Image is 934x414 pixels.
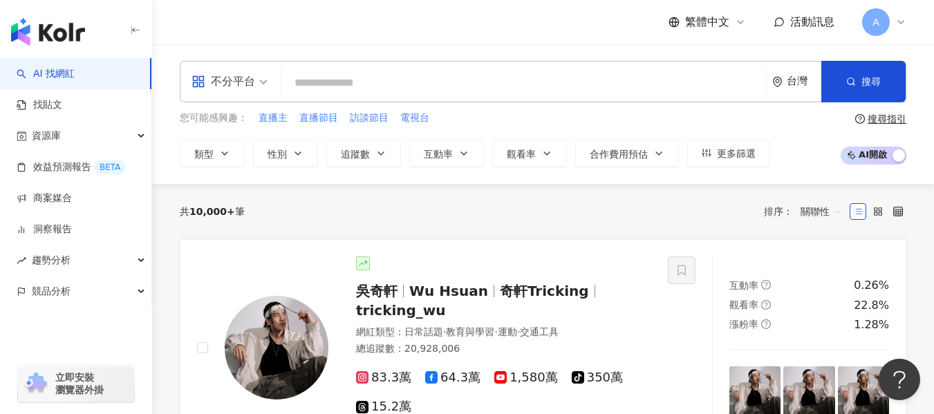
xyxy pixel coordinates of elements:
[761,280,771,290] span: question-circle
[821,61,906,102] button: 搜尋
[341,149,370,160] span: 追蹤數
[192,70,255,93] div: 不分平台
[17,223,72,236] a: 洞察報告
[492,140,567,167] button: 觀看率
[685,15,729,30] span: 繁體中文
[180,140,245,167] button: 類型
[572,370,623,385] span: 350萬
[872,15,879,30] span: A
[400,111,430,126] button: 電視台
[404,326,443,337] span: 日常話題
[55,371,104,396] span: 立即安裝 瀏覽器外掛
[11,18,85,46] img: logo
[32,120,61,151] span: 資源庫
[356,399,411,414] span: 15.2萬
[729,299,758,310] span: 觀看率
[409,140,484,167] button: 互動率
[443,326,446,337] span: ·
[400,111,429,125] span: 電視台
[17,98,62,112] a: 找貼文
[729,319,758,330] span: 漲粉率
[868,113,906,124] div: 搜尋指引
[356,302,446,319] span: tricking_wu
[17,67,75,81] a: searchAI 找網紅
[446,326,494,337] span: 教育與學習
[225,296,328,399] img: KOL Avatar
[790,15,834,28] span: 活動訊息
[424,149,453,160] span: 互動率
[192,75,205,88] span: appstore
[32,276,71,307] span: 競品分析
[507,149,536,160] span: 觀看率
[520,326,559,337] span: 交通工具
[425,370,480,385] span: 64.3萬
[500,283,589,299] span: 奇軒Tricking
[326,140,401,167] button: 追蹤數
[717,148,756,159] span: 更多篩選
[854,298,889,313] div: 22.8%
[268,149,287,160] span: 性別
[687,140,770,167] button: 更多篩選
[22,373,49,395] img: chrome extension
[517,326,520,337] span: ·
[761,300,771,310] span: question-circle
[17,160,126,174] a: 效益預測報告BETA
[258,111,288,126] button: 直播主
[575,140,679,167] button: 合作費用預估
[17,191,72,205] a: 商案媒合
[180,111,247,125] span: 您可能感興趣：
[855,114,865,124] span: question-circle
[590,149,648,160] span: 合作費用預估
[801,200,842,223] span: 關聯性
[409,283,488,299] span: Wu Hsuan
[32,245,71,276] span: 趨勢分析
[180,206,245,217] div: 共 筆
[17,256,26,265] span: rise
[350,111,389,125] span: 訪談節目
[494,326,497,337] span: ·
[761,319,771,329] span: question-circle
[259,111,288,125] span: 直播主
[861,76,881,87] span: 搜尋
[349,111,389,126] button: 訪談節目
[189,206,235,217] span: 10,000+
[356,342,651,356] div: 總追蹤數 ： 20,928,006
[356,326,651,339] div: 網紅類型 ：
[299,111,339,126] button: 直播節目
[194,149,214,160] span: 類型
[356,283,398,299] span: 吳奇軒
[854,317,889,332] div: 1.28%
[772,77,783,87] span: environment
[18,365,134,402] a: chrome extension立即安裝 瀏覽器外掛
[498,326,517,337] span: 運動
[787,75,821,87] div: 台灣
[729,280,758,291] span: 互動率
[253,140,318,167] button: 性別
[494,370,558,385] span: 1,580萬
[356,370,411,385] span: 83.3萬
[299,111,338,125] span: 直播節目
[854,278,889,293] div: 0.26%
[879,359,920,400] iframe: Help Scout Beacon - Open
[764,200,850,223] div: 排序：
